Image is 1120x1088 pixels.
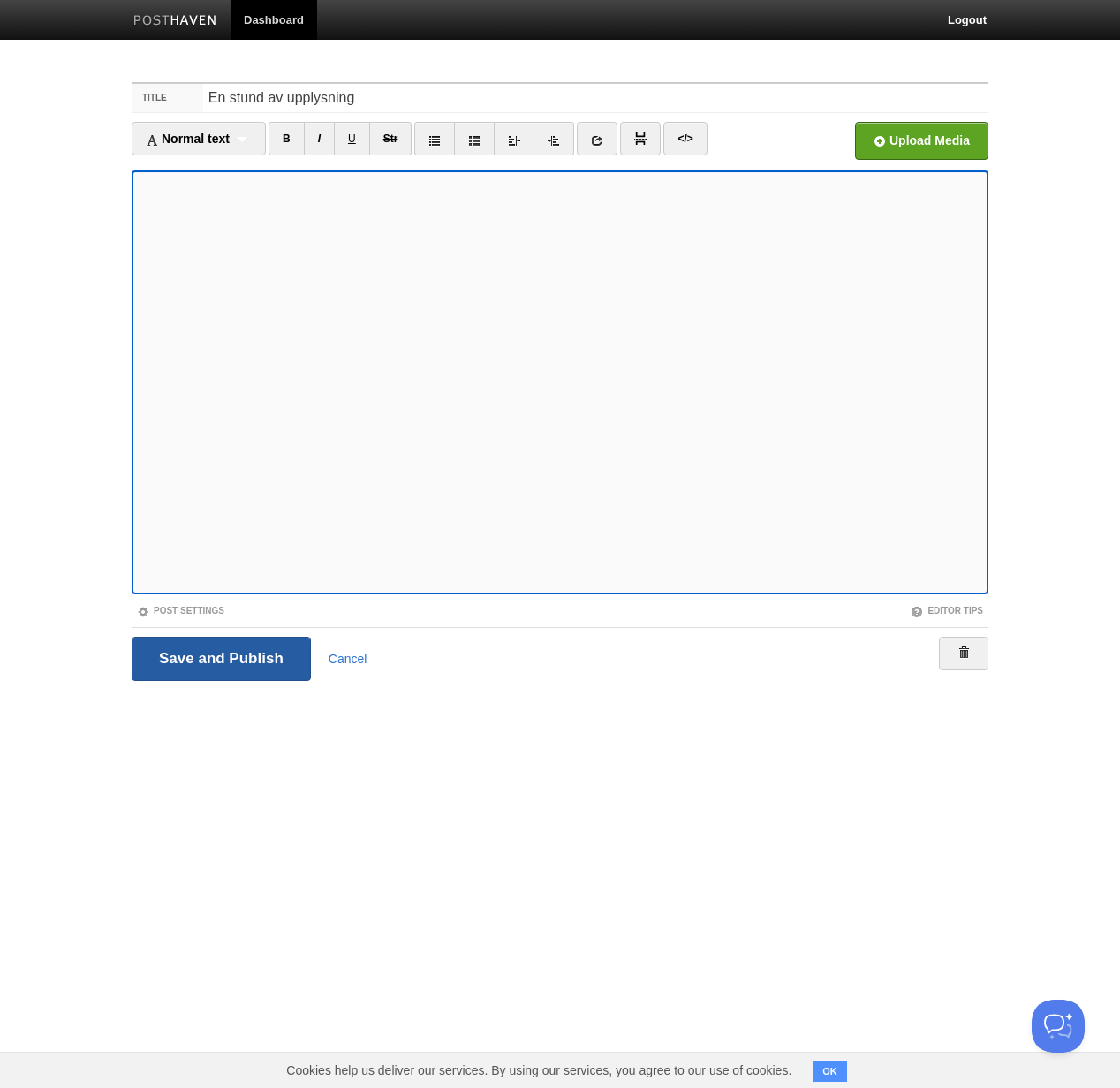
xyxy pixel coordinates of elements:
[304,122,335,155] a: I
[146,132,230,146] span: Normal text
[137,606,224,616] a: Post Settings
[132,637,311,681] input: Save and Publish
[383,132,398,145] del: Str
[911,606,983,616] a: Editor Tips
[329,652,367,666] a: Cancel
[269,122,305,155] a: B
[132,84,203,112] label: Title
[369,122,412,155] a: Str
[133,15,217,28] img: Posthaven-bar
[269,1053,809,1088] span: Cookies help us deliver our services. By using our services, you agree to our use of cookies.
[634,132,647,145] img: pagebreak-icon.png
[813,1061,847,1082] button: OK
[334,122,370,155] a: U
[663,122,707,155] a: </>
[1032,1000,1085,1053] iframe: Help Scout Beacon - Open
